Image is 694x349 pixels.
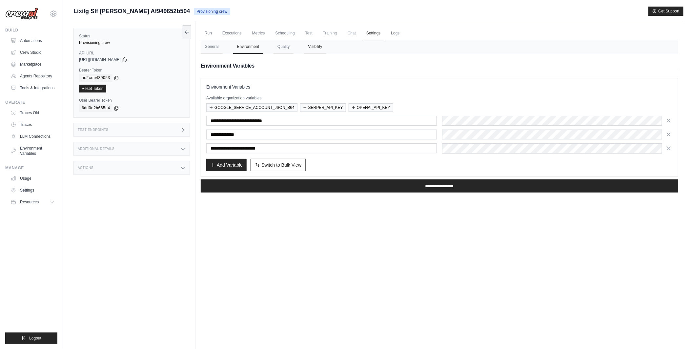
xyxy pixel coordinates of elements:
h3: Test Endpoints [78,128,109,132]
a: Settings [362,27,384,40]
button: OPENAI_API_KEY [349,103,393,112]
span: Chat is not available until the deployment is complete [344,27,360,40]
button: Resources [8,197,57,207]
iframe: Chat Widget [661,318,694,349]
a: Logs [387,27,403,40]
span: [URL][DOMAIN_NAME] [79,57,121,62]
a: Run [201,27,216,40]
h3: Environment Variables [206,84,673,90]
span: Resources [20,199,39,205]
button: Switch to Bulk View [251,159,306,171]
label: User Bearer Token [79,98,184,103]
h3: Actions [78,166,93,170]
nav: Tabs [201,40,678,54]
div: Build [5,28,57,33]
button: GOOGLE_SERVICE_ACCOUNT_JSON_B64 [206,103,297,112]
span: Logout [29,336,41,341]
button: Quality [274,40,294,54]
a: Tools & Integrations [8,83,57,93]
span: Lixilg Slf [PERSON_NAME] Af949652b504 [73,7,190,16]
a: Usage [8,173,57,184]
a: Marketplace [8,59,57,70]
label: Status [79,33,184,39]
img: Logo [5,8,38,20]
button: General [201,40,223,54]
span: Training is not available until the deployment is complete [319,27,341,40]
a: Agents Repository [8,71,57,81]
code: 6dd0c2b665e4 [79,104,112,112]
a: Crew Studio [8,47,57,58]
label: API URL [79,51,184,56]
code: ac2ccb439053 [79,74,112,82]
button: Logout [5,333,57,344]
a: Automations [8,35,57,46]
a: Settings [8,185,57,195]
a: LLM Connections [8,131,57,142]
button: Environment [233,40,263,54]
h2: Environment Variables [201,62,678,70]
h3: Additional Details [78,147,114,151]
label: Bearer Token [79,68,184,73]
a: Traces [8,119,57,130]
div: Manage [5,165,57,171]
span: Test [301,27,316,40]
div: Provisioning crew [79,40,184,45]
a: Environment Variables [8,143,57,159]
a: Reset Token [79,85,106,92]
a: Metrics [248,27,269,40]
button: SERPER_API_KEY [300,103,346,112]
button: Add Variable [206,159,247,171]
span: Provisioning crew [194,8,230,15]
a: Scheduling [271,27,298,40]
button: Get Support [648,7,684,16]
div: Operate [5,100,57,105]
a: Executions [218,27,246,40]
button: Visibility [304,40,326,54]
p: Available organization variables: [206,95,673,101]
a: Traces Old [8,108,57,118]
span: Switch to Bulk View [261,162,301,168]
